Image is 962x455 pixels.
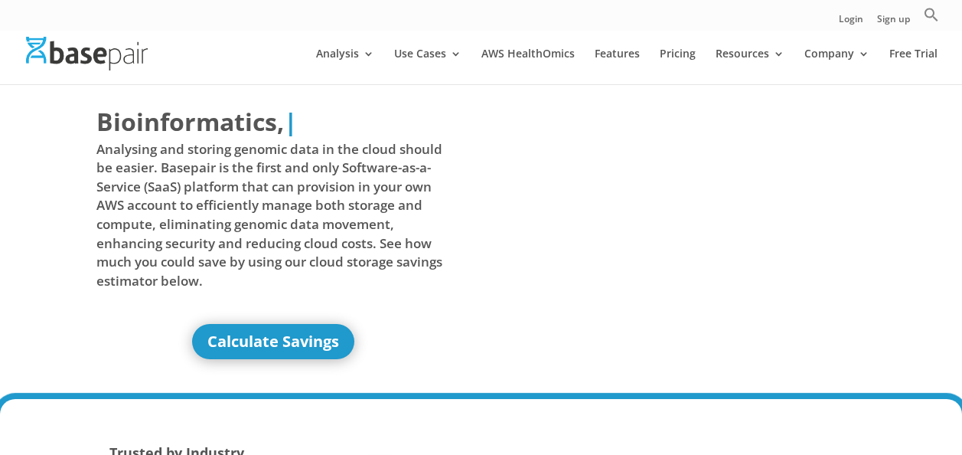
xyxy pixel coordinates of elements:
[595,48,640,84] a: Features
[889,48,938,84] a: Free Trial
[924,7,939,22] svg: Search
[26,37,148,70] img: Basepair
[839,15,863,31] a: Login
[96,104,284,139] span: Bioinformatics,
[804,48,869,84] a: Company
[481,48,575,84] a: AWS HealthOmics
[660,48,696,84] a: Pricing
[877,15,910,31] a: Sign up
[284,105,298,138] span: |
[96,140,450,291] span: Analysing and storing genomic data in the cloud should be easier. Basepair is the first and only ...
[716,48,784,84] a: Resources
[192,324,354,359] a: Calculate Savings
[491,104,845,303] iframe: Basepair - NGS Analysis Simplified
[394,48,461,84] a: Use Cases
[924,7,939,31] a: Search Icon Link
[316,48,374,84] a: Analysis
